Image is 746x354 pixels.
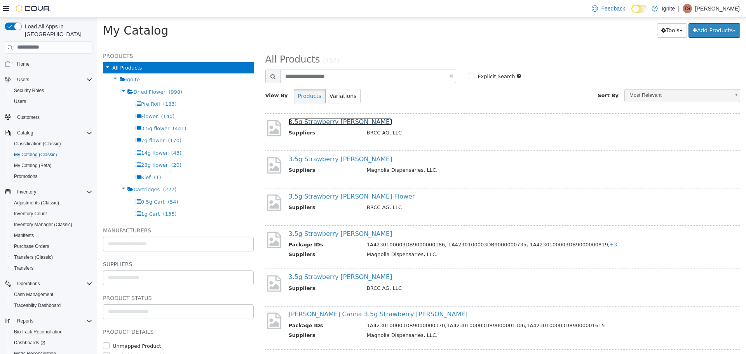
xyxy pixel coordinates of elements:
label: Unmapped Product [14,324,64,332]
a: Inventory Count [11,209,50,218]
span: Inventory Count [11,209,92,218]
span: Classification (Classic) [11,139,92,148]
a: Inventory Manager (Classic) [11,220,75,229]
a: My Catalog (Classic) [11,150,60,159]
a: 3.5g Strawberry [PERSON_NAME] [192,138,295,145]
span: 1g Cart [44,193,63,199]
a: Traceabilty Dashboard [11,301,64,310]
a: 3.5g Strawberry [PERSON_NAME] [192,255,295,263]
th: Package IDs [192,304,264,314]
span: My Catalog (Classic) [11,150,92,159]
button: Reports [14,316,37,326]
span: Catalog [14,128,92,138]
button: Adjustments (Classic) [8,197,96,208]
span: +3 [512,224,520,230]
td: Magnolia Dispensaries, LLC. [264,233,626,242]
button: Transfers (Classic) [8,252,96,263]
label: Explicit Search [378,55,418,63]
span: Users [14,75,92,84]
img: missing-image.png [168,101,186,120]
span: Ignite [28,59,43,65]
a: Manifests [11,231,37,240]
th: Package IDs [192,223,264,233]
span: Dashboards [11,338,92,347]
td: Magnolia Dispensaries, LLC. [264,314,626,323]
button: Users [2,74,96,85]
span: (170) [71,120,84,126]
a: Promotions [11,172,41,181]
a: 3.5g Strawberry [PERSON_NAME] [192,100,295,108]
a: 3.5g Strawberry [PERSON_NAME] [192,212,295,220]
a: Purchase Orders [11,242,52,251]
a: Adjustments (Classic) [11,198,62,208]
span: Flower [44,96,61,101]
button: Variations [228,71,263,85]
td: Magnolia Dispensaries, LLC. [264,148,626,158]
span: My Catalog (Beta) [11,161,92,170]
button: Inventory [2,187,96,197]
th: Suppliers [192,148,264,158]
h5: Products [6,33,157,43]
label: Available by Dropship [14,334,70,342]
span: (54) [71,181,81,187]
button: Operations [2,278,96,289]
span: Transfers [14,265,33,271]
span: 1A4230100003DB9000000186, 1A4230100003DB9000000735, 1A4230100003DB9000000819, [270,224,520,230]
a: Classification (Classic) [11,139,64,148]
span: 0.5g Cart [44,181,68,187]
span: My Catalog [6,6,71,19]
span: (441) [76,108,89,113]
span: (227) [66,169,79,174]
button: Products [197,71,228,85]
span: Security Roles [11,86,92,95]
td: BRCC AG, LLC [264,111,626,121]
h5: Suppliers [6,242,157,251]
img: missing-image.png [168,256,186,275]
span: Customers [14,112,92,122]
a: [PERSON_NAME] Canna 3.5g Strawberry [PERSON_NAME] [192,293,371,300]
a: 3.5g Strawberry [PERSON_NAME] Flower [192,175,318,182]
button: Reports [2,316,96,326]
span: Transfers [11,263,92,273]
span: Most Relevant [528,71,633,84]
input: Dark Mode [631,5,648,13]
td: BRCC AG, LLC [264,186,626,195]
th: Suppliers [192,267,264,276]
a: Feedback [589,1,628,16]
img: Cova [16,5,51,12]
span: Inventory [14,187,92,197]
span: Operations [17,281,40,287]
a: Security Roles [11,86,47,95]
span: Manifests [14,232,34,239]
span: Home [14,59,92,69]
span: Reports [14,316,92,326]
a: BioTrack Reconciliation [11,327,66,337]
span: Cash Management [14,291,53,298]
span: Dashboards [14,340,45,346]
span: Cartridges [36,169,63,174]
button: Operations [14,279,43,288]
span: Manifests [11,231,92,240]
img: missing-image.png [168,213,186,232]
p: | [678,4,680,13]
button: Transfers [8,263,96,274]
span: Users [11,97,92,106]
span: Purchase Orders [11,242,92,251]
span: (998) [71,71,85,77]
span: 28g flower [44,144,71,150]
span: BioTrack Reconciliation [14,329,63,335]
a: Transfers (Classic) [11,253,56,262]
td: 1A4230100003DB9000000370,1A4230100003DB9000001306,1A4230100003DB9000001615 [264,304,626,314]
span: All Products [15,47,45,53]
img: missing-image.png [168,138,186,157]
span: Reports [17,318,33,324]
span: Home [17,61,30,67]
button: Users [14,75,32,84]
button: Inventory [14,187,39,197]
button: Catalog [14,128,36,138]
span: Classification (Classic) [14,141,61,147]
span: 14g flower [44,132,71,138]
span: Sort By [500,75,521,80]
button: Security Roles [8,85,96,96]
button: Promotions [8,171,96,182]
